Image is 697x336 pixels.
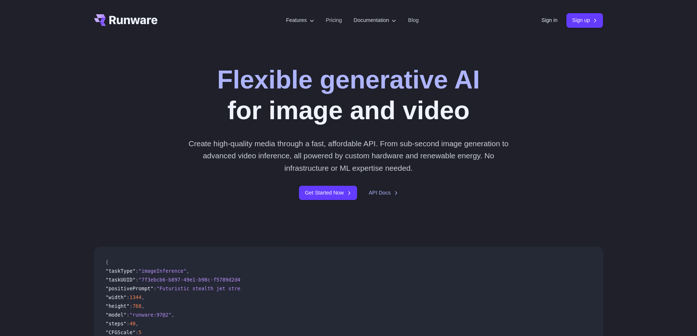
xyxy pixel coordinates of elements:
[153,286,156,291] span: :
[106,329,136,335] span: "CFGScale"
[106,268,136,274] span: "taskType"
[106,312,127,318] span: "model"
[566,13,603,27] a: Sign up
[135,268,138,274] span: :
[408,16,419,24] a: Blog
[106,286,154,291] span: "positivePrompt"
[217,64,480,126] h1: for image and video
[127,294,130,300] span: :
[135,321,138,326] span: ,
[369,189,398,197] a: API Docs
[106,277,136,283] span: "taskUUID"
[139,268,187,274] span: "imageInference"
[217,65,480,94] strong: Flexible generative AI
[130,303,132,309] span: :
[106,303,130,309] span: "height"
[542,16,558,24] a: Sign in
[142,303,145,309] span: ,
[354,16,397,24] label: Documentation
[139,277,252,283] span: "7f3ebcb6-b897-49e1-b98c-f5789d2d40d7"
[286,16,314,24] label: Features
[106,259,109,265] span: {
[139,329,142,335] span: 5
[106,321,127,326] span: "steps"
[130,294,142,300] span: 1344
[135,329,138,335] span: :
[186,137,511,174] p: Create high-quality media through a fast, affordable API. From sub-second image generation to adv...
[172,312,175,318] span: ,
[299,186,357,200] a: Get Started Now
[142,294,145,300] span: ,
[186,268,189,274] span: ,
[132,303,142,309] span: 768
[127,312,130,318] span: :
[94,14,158,26] a: Go to /
[130,321,135,326] span: 40
[135,277,138,283] span: :
[106,294,127,300] span: "width"
[130,312,172,318] span: "runware:97@2"
[127,321,130,326] span: :
[157,286,429,291] span: "Futuristic stealth jet streaking through a neon-lit cityscape with glowing purple exhaust"
[326,16,342,24] a: Pricing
